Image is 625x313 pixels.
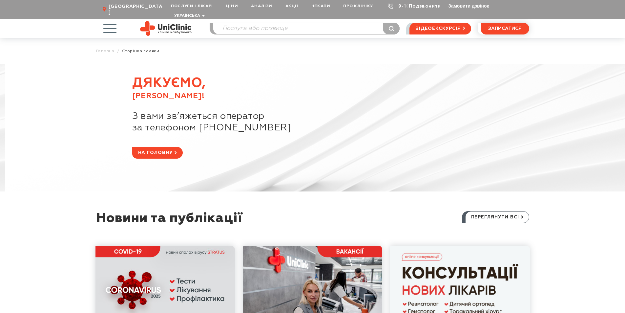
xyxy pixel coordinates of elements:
[132,122,529,134] span: за телефоном [PHONE_NUMBER]
[409,4,441,9] a: Подзвонити
[415,23,461,34] span: відеоекскурсія
[448,3,489,9] button: Замовити дзвінок
[462,211,529,223] a: переглянути всі
[481,23,529,34] button: записатися
[138,147,173,158] span: на головну
[213,23,400,34] input: Послуга або прізвище
[173,13,205,18] button: Українська
[174,14,200,18] span: Українська
[109,4,164,15] span: [GEOGRAPHIC_DATA]
[398,4,413,9] a: 9-103
[132,75,529,111] div: Дякуємо,
[96,49,115,54] a: Головна
[488,26,522,31] span: записатися
[132,92,529,101] span: [PERSON_NAME]!
[140,21,192,36] img: Uniclinic
[471,212,519,223] span: переглянути всі
[132,111,529,147] div: З вами зв’яжеться оператор
[132,147,183,159] a: на головну
[409,23,471,34] a: відеоекскурсія
[96,211,242,236] div: Новини та публікації
[122,49,159,54] span: Сторінка подяки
